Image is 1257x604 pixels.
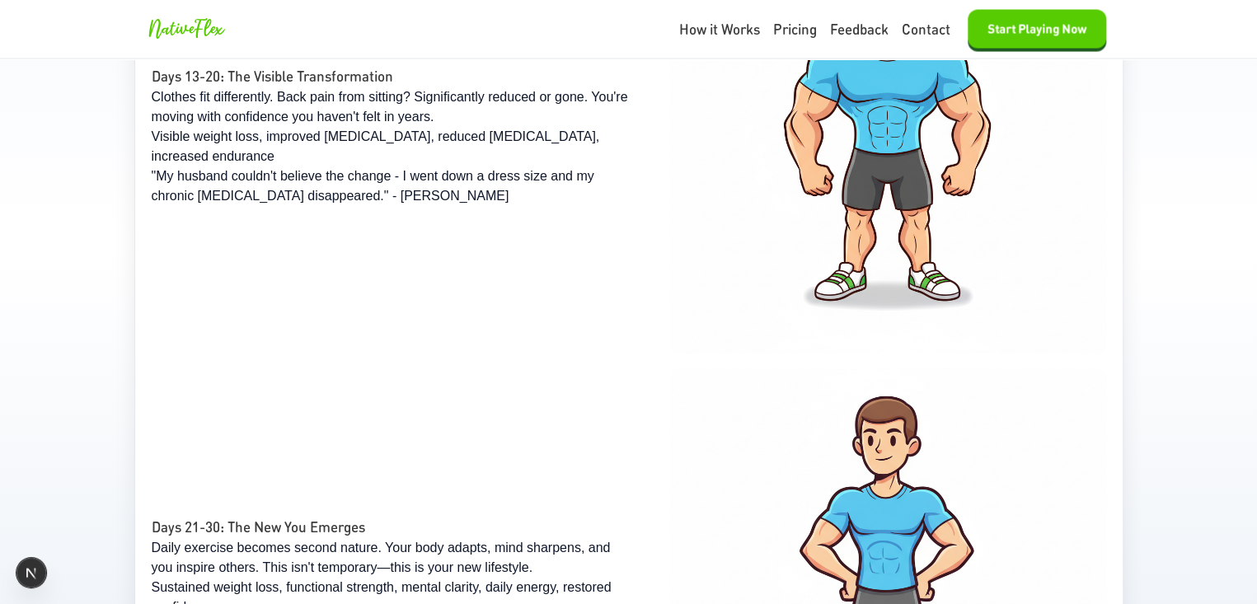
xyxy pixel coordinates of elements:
[148,19,223,39] span: NativeFlex
[830,19,889,40] a: Feedback
[773,19,817,40] a: Pricing
[679,19,760,40] a: How it Works
[902,19,950,40] a: Contact
[152,538,631,578] p: Daily exercise becomes second nature. Your body adapts, mind sharpens, and you inspire others. Th...
[968,10,1106,49] button: Start Playing Now
[152,87,631,127] p: Clothes fit differently. Back pain from sitting? Significantly reduced or gone. You're moving wit...
[152,127,631,166] li: Visible weight loss, improved [MEDICAL_DATA], reduced [MEDICAL_DATA], increased endurance
[152,516,631,538] h3: Days 21-30: The New You Emerges
[152,166,631,206] blockquote: "My husband couldn't believe the change - I went down a dress size and my chronic [MEDICAL_DATA] ...
[152,65,631,87] h3: Days 13-20: The Visible Transformation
